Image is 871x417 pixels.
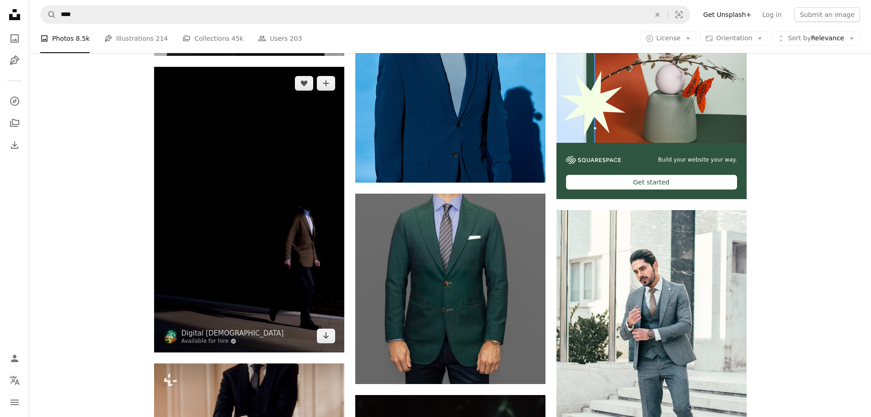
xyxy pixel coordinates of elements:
a: Log in / Sign up [5,349,24,368]
button: Language [5,371,24,390]
img: Go to Digital Solacism's profile [163,330,178,344]
span: Build your website your way. [658,156,737,164]
button: Sort byRelevance [772,31,860,46]
button: Orientation [700,31,768,46]
a: Illustrations [5,51,24,70]
a: man in blue suit jacket and black pants [355,284,545,292]
a: Get Unsplash+ [698,7,757,22]
a: Download [317,329,335,343]
img: file-1606177908946-d1eed1cbe4f5image [566,156,621,164]
div: Get started [566,175,737,190]
button: Clear [647,6,668,23]
button: Menu [5,393,24,412]
a: Available for hire [182,338,284,345]
span: Orientation [716,34,752,42]
img: man in blue suit jacket and black pants [355,194,545,384]
a: Home — Unsplash [5,5,24,26]
button: Submit an image [794,7,860,22]
button: Add to Collection [317,76,335,91]
span: License [657,34,681,42]
span: 203 [290,33,302,43]
a: Log in [757,7,787,22]
span: Sort by [788,34,811,42]
form: Find visuals sitewide [40,5,690,24]
a: Users 203 [258,24,302,53]
a: Collections [5,114,24,132]
button: Search Unsplash [41,6,56,23]
span: Relevance [788,34,844,43]
a: Explore [5,92,24,110]
a: Download History [5,136,24,154]
span: 45k [231,33,243,43]
button: Like [295,76,313,91]
a: Digital [DEMOGRAPHIC_DATA] [182,329,284,338]
a: Collections 45k [182,24,243,53]
img: man in brown jacket and black pants [154,67,344,352]
a: Illustrations 214 [104,24,168,53]
a: man in gray suit jacket and black pants standing on white staircase [556,348,747,357]
span: 214 [156,33,168,43]
a: Photos [5,29,24,48]
a: man in brown jacket and black pants [154,205,344,213]
button: Visual search [668,6,690,23]
button: License [641,31,697,46]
